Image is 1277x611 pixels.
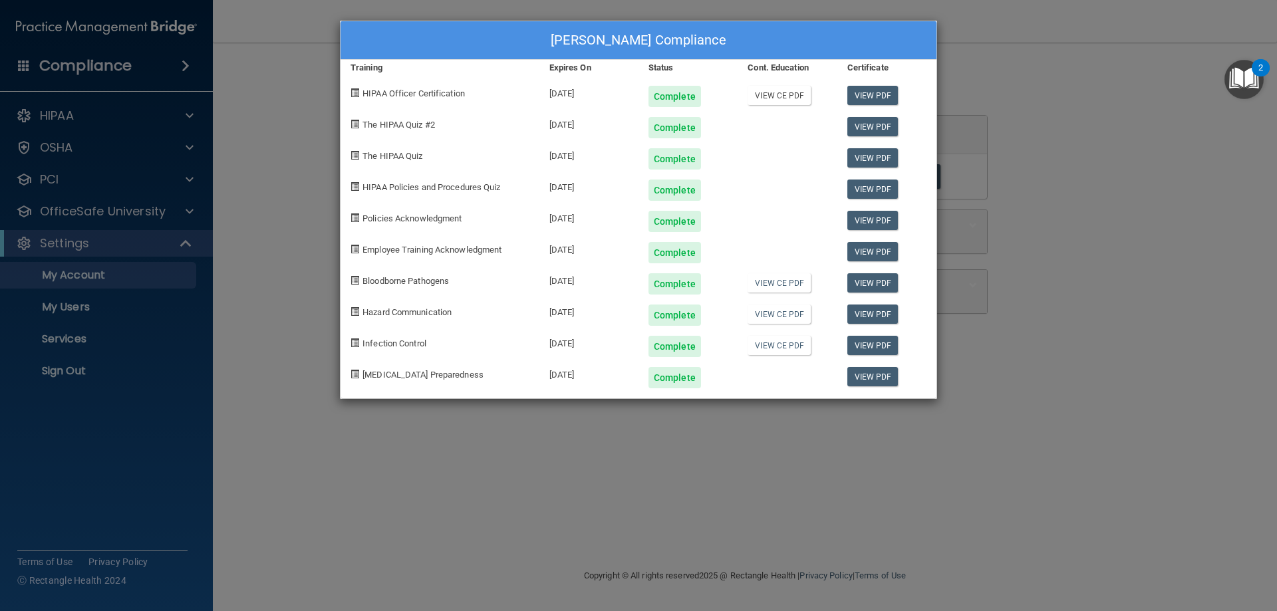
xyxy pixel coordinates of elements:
[847,148,899,168] a: View PDF
[539,295,638,326] div: [DATE]
[539,201,638,232] div: [DATE]
[847,336,899,355] a: View PDF
[648,242,701,263] div: Complete
[837,60,936,76] div: Certificate
[362,88,465,98] span: HIPAA Officer Certification
[362,338,426,348] span: Infection Control
[362,182,500,192] span: HIPAA Policies and Procedures Quiz
[539,138,638,170] div: [DATE]
[362,120,435,130] span: The HIPAA Quiz #2
[648,367,701,388] div: Complete
[1258,68,1263,85] div: 2
[539,263,638,295] div: [DATE]
[748,273,811,293] a: View CE PDF
[638,60,738,76] div: Status
[748,336,811,355] a: View CE PDF
[847,211,899,230] a: View PDF
[1047,517,1261,570] iframe: Drift Widget Chat Controller
[539,326,638,357] div: [DATE]
[648,305,701,326] div: Complete
[847,117,899,136] a: View PDF
[539,232,638,263] div: [DATE]
[648,336,701,357] div: Complete
[847,367,899,386] a: View PDF
[539,357,638,388] div: [DATE]
[748,305,811,324] a: View CE PDF
[748,86,811,105] a: View CE PDF
[341,21,936,60] div: [PERSON_NAME] Compliance
[648,180,701,201] div: Complete
[539,107,638,138] div: [DATE]
[847,180,899,199] a: View PDF
[648,86,701,107] div: Complete
[847,86,899,105] a: View PDF
[362,276,449,286] span: Bloodborne Pathogens
[362,213,462,223] span: Policies Acknowledgment
[847,273,899,293] a: View PDF
[648,117,701,138] div: Complete
[362,370,484,380] span: [MEDICAL_DATA] Preparedness
[539,76,638,107] div: [DATE]
[1224,60,1264,99] button: Open Resource Center, 2 new notifications
[539,170,638,201] div: [DATE]
[648,148,701,170] div: Complete
[362,307,452,317] span: Hazard Communication
[738,60,837,76] div: Cont. Education
[539,60,638,76] div: Expires On
[648,273,701,295] div: Complete
[362,245,501,255] span: Employee Training Acknowledgment
[847,242,899,261] a: View PDF
[362,151,422,161] span: The HIPAA Quiz
[648,211,701,232] div: Complete
[341,60,539,76] div: Training
[847,305,899,324] a: View PDF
